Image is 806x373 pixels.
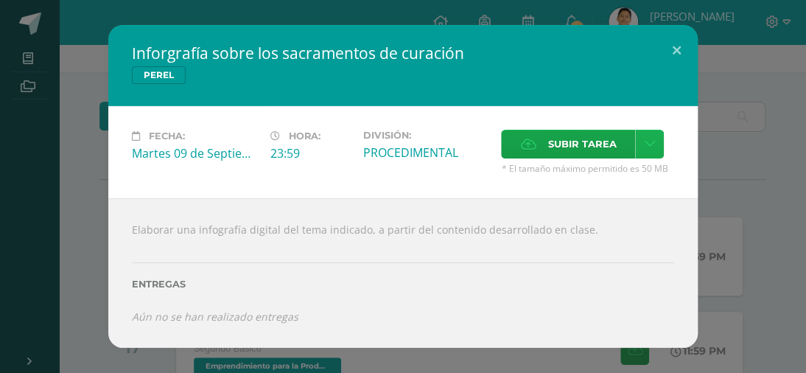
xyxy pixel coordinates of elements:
[362,130,489,141] label: División:
[108,198,698,347] div: Elaborar una infografía digital del tema indicado, a partir del contenido desarrollado en clase.
[501,162,674,175] span: * El tamaño máximo permitido es 50 MB
[270,145,351,161] div: 23:59
[656,25,698,75] button: Close (Esc)
[149,130,185,142] span: Fecha:
[132,145,259,161] div: Martes 09 de Septiembre
[132,43,674,63] h2: Inforgrafía sobre los sacramentos de curación
[132,279,674,290] label: Entregas
[362,144,489,161] div: PROCEDIMENTAL
[547,130,616,158] span: Subir tarea
[132,310,298,324] i: Aún no se han realizado entregas
[289,130,320,142] span: Hora:
[132,66,186,84] span: PEREL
